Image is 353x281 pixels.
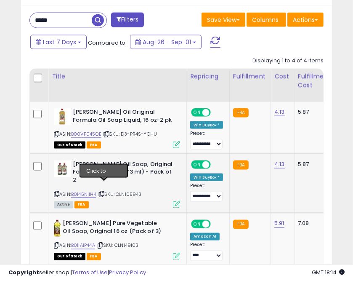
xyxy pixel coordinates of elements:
a: Privacy Policy [109,268,146,276]
span: FBA [74,201,89,209]
button: Save View [202,13,245,27]
span: Last 7 Days [43,38,76,46]
div: Preset: [190,131,223,150]
div: Win BuyBox * [190,174,223,181]
span: ON [192,161,202,168]
div: Win BuyBox * [190,121,223,129]
a: 4.13 [274,108,285,116]
div: Repricing [190,72,226,81]
span: FBA [87,253,101,260]
b: [PERSON_NAME] Oil Original Formula Oil Soap Liquid, 16 oz-2 pk [73,108,175,126]
button: Last 7 Days [30,35,87,49]
a: B0145NIIH4 [71,191,96,198]
span: OFF [210,221,223,228]
div: Cost [274,72,291,81]
div: Displaying 1 to 4 of 4 items [252,57,324,65]
div: Fulfillment [233,72,267,81]
span: ON [192,109,202,116]
span: | SKU: CLN149103 [96,242,139,249]
div: ASIN: [54,161,180,207]
div: ASIN: [54,108,180,147]
div: seller snap | | [8,269,146,277]
button: Filters [111,13,144,27]
small: FBA [233,108,249,118]
span: Aug-26 - Sep-01 [143,38,191,46]
a: 5.91 [274,219,284,228]
button: Aug-26 - Sep-01 [130,35,202,49]
div: Preset: [190,183,223,202]
b: [PERSON_NAME] Pure Vegetable Oil Soap, Original 16 oz (Pack of 3) [63,220,165,238]
a: B01IAIP44A [71,242,95,249]
span: OFF [210,109,223,116]
div: Title [52,72,183,81]
div: Amazon AI [190,233,220,241]
small: FBA [233,220,249,229]
div: 5.87 [298,108,327,116]
span: All listings currently available for purchase on Amazon [54,201,73,209]
span: | SKU: CLN105943 [98,191,142,198]
span: ON [192,221,202,228]
div: Preset: [190,242,223,261]
img: 41XClt6JGUL._SL40_.jpg [54,161,71,177]
a: 4.13 [274,160,285,169]
span: All listings that are currently out of stock and unavailable for purchase on Amazon [54,142,85,149]
small: FBA [233,161,249,170]
span: 2025-09-11 18:14 GMT [312,268,345,276]
a: Terms of Use [72,268,108,276]
a: B00VF045QE [71,131,101,138]
strong: Copyright [8,268,39,276]
span: FBA [87,142,101,149]
span: Compared to: [88,39,127,47]
span: All listings that are currently out of stock and unavailable for purchase on Amazon [54,253,85,260]
b: [PERSON_NAME] Oil Soap, Original Formula 16 fl oz (473 ml) - Pack of 2 [73,161,175,186]
button: Actions [287,13,324,27]
span: Columns [252,16,279,24]
div: 5.87 [298,161,327,168]
span: | SKU: D3-PR4S-YOHU [103,131,157,137]
div: 7.08 [298,220,327,227]
div: Fulfillment Cost [298,72,330,90]
span: OFF [210,161,223,168]
button: Columns [247,13,286,27]
img: 31VPFybEw0L._SL40_.jpg [54,108,71,125]
img: 415MDQdgLQL._SL40_.jpg [54,220,61,237]
div: ASIN: [54,220,180,259]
